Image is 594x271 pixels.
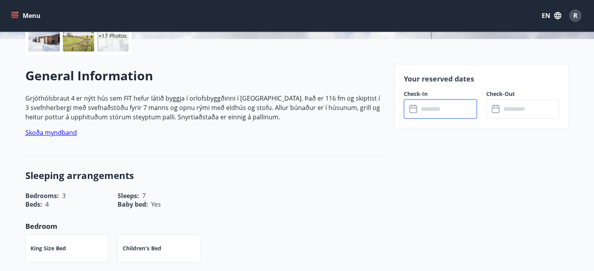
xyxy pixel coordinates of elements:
label: Check-Out [486,90,559,98]
a: Skoða myndband [25,128,77,137]
span: 4 [45,200,49,209]
span: Yes [151,200,161,209]
p: Bedroom [25,221,385,231]
button: menu [9,9,44,23]
p: Grjóthólsbraut 4 er nýtt hús sem FIT hefur látið byggja í orlofsbyggðinni í [GEOGRAPHIC_DATA]. Þa... [25,94,385,122]
p: Your reserved dates [404,74,559,84]
p: Children's bed [123,244,161,252]
p: King Size bed [30,244,66,252]
h3: Sleeping arrangements [25,169,385,182]
button: EN [539,9,564,23]
span: R [573,11,578,20]
button: R [566,6,585,25]
label: Check-In [404,90,477,98]
span: Baby bed : [118,200,148,209]
p: +17 Photos [98,32,127,40]
span: Beds : [25,200,42,209]
h2: General Information [25,67,385,84]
